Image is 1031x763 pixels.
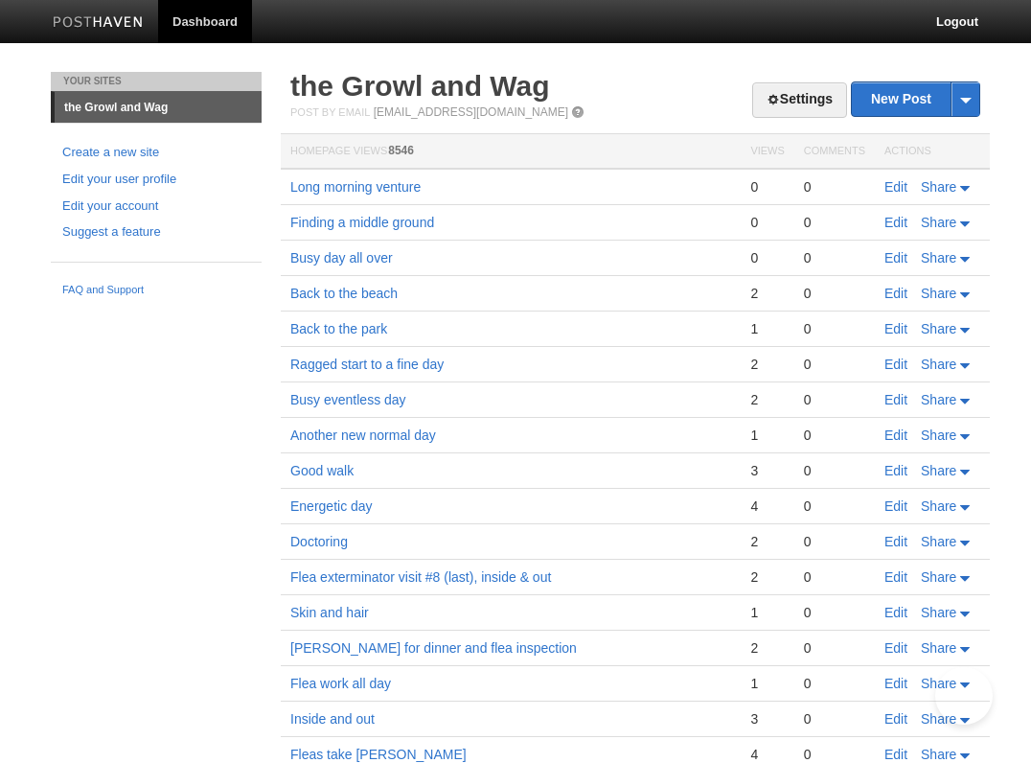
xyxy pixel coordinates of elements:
[804,462,865,479] div: 0
[804,427,865,444] div: 0
[55,92,262,123] a: the Growl and Wag
[290,286,398,301] a: Back to the beach
[921,676,956,691] span: Share
[62,143,250,163] a: Create a new site
[290,392,406,407] a: Busy eventless day
[750,391,784,408] div: 2
[804,746,865,763] div: 0
[884,711,907,727] a: Edit
[804,568,865,586] div: 0
[884,640,907,656] a: Edit
[290,215,434,230] a: Finding a middle ground
[290,498,373,514] a: Energetic day
[374,105,568,119] a: [EMAIL_ADDRESS][DOMAIN_NAME]
[921,321,956,336] span: Share
[290,250,393,266] a: Busy day all over
[62,197,250,217] a: Edit your account
[51,72,262,91] li: Your Sites
[750,214,784,231] div: 0
[750,320,784,337] div: 1
[884,392,907,407] a: Edit
[750,178,784,196] div: 0
[921,463,956,478] span: Share
[794,134,875,170] th: Comments
[884,250,907,266] a: Edit
[741,134,793,170] th: Views
[62,222,250,243] a: Suggest a feature
[884,428,907,443] a: Edit
[884,569,907,585] a: Edit
[752,82,847,118] a: Settings
[290,569,551,585] a: Flea exterminator visit #8 (last), inside & out
[921,747,956,762] span: Share
[921,357,956,372] span: Share
[750,497,784,515] div: 4
[750,533,784,550] div: 2
[804,604,865,621] div: 0
[804,675,865,692] div: 0
[750,639,784,657] div: 2
[884,215,907,230] a: Edit
[875,134,990,170] th: Actions
[750,675,784,692] div: 1
[921,534,956,549] span: Share
[804,497,865,515] div: 0
[884,498,907,514] a: Edit
[804,285,865,302] div: 0
[750,427,784,444] div: 1
[53,16,144,31] img: Posthaven-bar
[290,640,577,656] a: [PERSON_NAME] for dinner and flea inspection
[62,170,250,190] a: Edit your user profile
[290,179,421,195] a: Long morning venture
[921,428,956,443] span: Share
[884,286,907,301] a: Edit
[290,357,444,372] a: Ragged start to a fine day
[921,250,956,266] span: Share
[290,676,391,691] a: Flea work all day
[750,249,784,266] div: 0
[921,179,956,195] span: Share
[804,356,865,373] div: 0
[804,178,865,196] div: 0
[804,391,865,408] div: 0
[884,357,907,372] a: Edit
[750,285,784,302] div: 2
[290,70,550,102] a: the Growl and Wag
[281,134,741,170] th: Homepage Views
[804,320,865,337] div: 0
[884,534,907,549] a: Edit
[852,82,979,116] a: New Post
[290,747,467,762] a: Fleas take [PERSON_NAME]
[921,640,956,656] span: Share
[290,106,370,118] span: Post by Email
[804,249,865,266] div: 0
[884,179,907,195] a: Edit
[750,462,784,479] div: 3
[290,463,354,478] a: Good walk
[750,568,784,586] div: 2
[388,144,414,157] span: 8546
[804,533,865,550] div: 0
[884,463,907,478] a: Edit
[884,321,907,336] a: Edit
[921,498,956,514] span: Share
[750,604,784,621] div: 1
[935,667,993,725] iframe: Help Scout Beacon - Open
[884,747,907,762] a: Edit
[921,215,956,230] span: Share
[921,569,956,585] span: Share
[884,605,907,620] a: Edit
[750,356,784,373] div: 2
[804,214,865,231] div: 0
[921,605,956,620] span: Share
[921,392,956,407] span: Share
[884,676,907,691] a: Edit
[804,710,865,728] div: 0
[290,605,369,620] a: Skin and hair
[750,746,784,763] div: 4
[921,711,956,727] span: Share
[290,711,375,727] a: Inside and out
[290,534,348,549] a: Doctoring
[921,286,956,301] span: Share
[750,710,784,728] div: 3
